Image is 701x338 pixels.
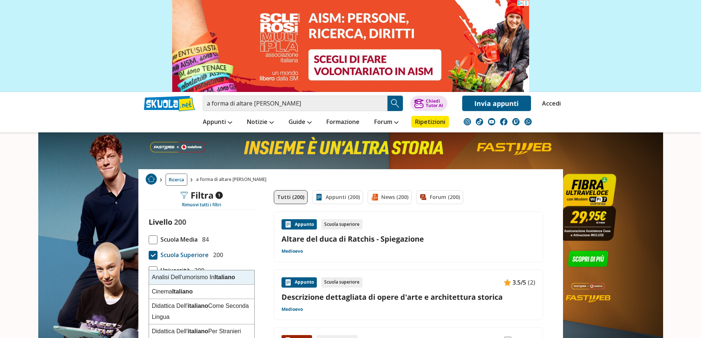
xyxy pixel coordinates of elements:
div: Scuola superiore [321,277,362,288]
div: Filtra [180,190,223,200]
span: 200 [174,217,186,227]
span: Università [157,266,190,275]
img: Appunti contenuto [284,221,292,228]
div: Appunto [282,219,317,230]
img: Filtra filtri mobile [180,192,188,199]
strong: Italiano [172,288,193,295]
div: Analisi Dell'umorismo In [149,270,254,285]
img: instagram [464,118,471,125]
strong: italiano [188,328,208,334]
span: 3.5/5 [513,278,526,287]
a: Altare del duca di Ratchis - Spiegazione [282,234,535,244]
div: Chiedi Tutor AI [426,99,443,108]
strong: Italiano [215,274,235,280]
img: Appunti contenuto [504,279,511,286]
img: Cerca appunti, riassunti o versioni [390,98,401,109]
button: Search Button [387,96,403,111]
span: 1 [215,192,223,199]
img: youtube [488,118,495,125]
strong: italiano [188,303,208,309]
span: (2) [528,278,535,287]
a: Appunti (200) [312,190,363,204]
span: a forma di altare [PERSON_NAME] [196,174,269,186]
div: Scuola superiore [321,219,362,230]
span: 84 [199,235,209,244]
a: Descrizione dettagliata di opere d'arte e architettura storica [282,292,535,302]
a: Medioevo [282,306,303,312]
img: News filtro contenuto [371,193,378,201]
img: Appunti contenuto [284,279,292,286]
div: Didattica Dell' Come Seconda Lingua [149,299,254,324]
div: Cinema [149,285,254,299]
a: Home [146,174,157,186]
a: Ripetizioni [411,116,449,128]
a: Formazione [325,116,361,129]
a: Notizie [245,116,276,129]
a: Accedi [542,96,557,111]
button: ChiediTutor AI [410,96,447,111]
img: Forum filtro contenuto [419,193,427,201]
div: Appunto [282,277,317,288]
span: 200 [210,250,223,260]
img: Appunti filtro contenuto [315,193,323,201]
a: Medioevo [282,248,303,254]
img: tiktok [476,118,483,125]
img: Home [146,174,157,185]
a: Tutti (200) [274,190,308,204]
label: Livello [149,217,172,227]
a: Appunti [201,116,234,129]
input: Cerca appunti, riassunti o versioni [203,96,387,111]
a: Guide [287,116,314,129]
a: Forum [372,116,400,129]
a: Ricerca [166,174,187,186]
img: WhatsApp [524,118,532,125]
span: Scuola Media [157,235,198,244]
a: News (200) [368,190,412,204]
a: Invia appunti [462,96,531,111]
img: twitch [512,118,520,125]
span: Scuola Superiore [157,250,209,260]
span: 200 [191,266,204,275]
div: Rimuovi tutti i filtri [146,202,258,208]
img: facebook [500,118,507,125]
img: Apri e chiudi sezione [249,319,255,322]
a: Forum (200) [416,190,463,204]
